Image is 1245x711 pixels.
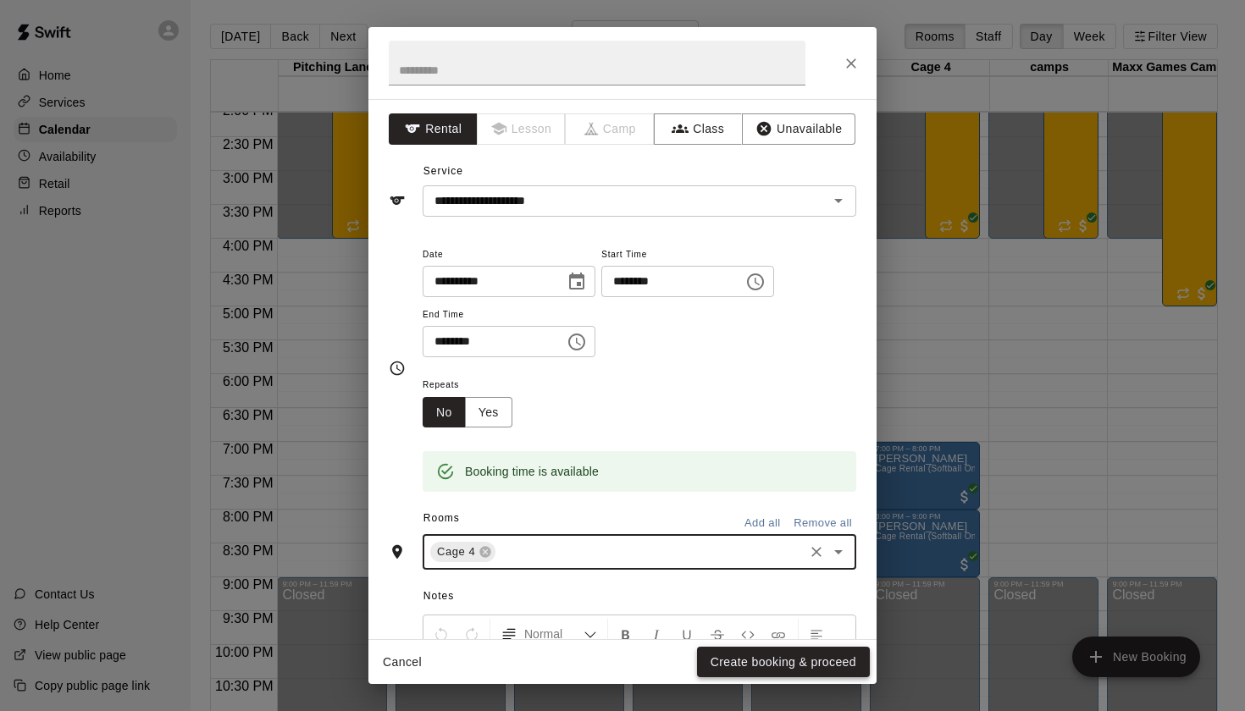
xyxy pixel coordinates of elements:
span: End Time [423,304,595,327]
button: Unavailable [742,113,855,145]
button: Remove all [789,510,856,537]
button: Clear [805,540,828,564]
button: Close [836,48,866,79]
button: Choose time, selected time is 6:30 PM [560,325,594,359]
span: Repeats [423,374,526,397]
span: Date [423,244,595,267]
svg: Timing [389,360,406,377]
span: Notes [423,583,856,610]
button: Insert Code [733,619,762,649]
span: Normal [524,626,584,642]
button: Format Underline [672,619,701,649]
button: Formatting Options [494,619,604,649]
button: Undo [427,619,456,649]
button: Add all [735,510,789,537]
span: Rooms [423,512,460,524]
button: Left Align [802,619,831,649]
button: Open [827,189,850,212]
button: Create booking & proceed [697,647,870,678]
button: No [423,397,466,428]
button: Format Italics [642,619,671,649]
button: Redo [457,619,486,649]
button: Choose date, selected date is Aug 20, 2025 [560,265,594,299]
button: Format Strikethrough [703,619,732,649]
button: Choose time, selected time is 4:30 PM [739,265,772,299]
button: Rental [389,113,478,145]
div: Booking time is available [465,456,599,487]
span: Lessons must be created in the Services page first [478,113,567,145]
button: Yes [465,397,512,428]
div: outlined button group [423,397,512,428]
button: Class [654,113,743,145]
span: Cage 4 [430,543,482,560]
button: Format Bold [611,619,640,649]
span: Service [423,165,463,177]
span: Start Time [601,244,774,267]
svg: Service [389,192,406,209]
div: Cage 4 [430,542,495,562]
button: Insert Link [764,619,793,649]
span: Camps can only be created in the Services page [566,113,655,145]
button: Cancel [375,647,429,678]
button: Open [827,540,850,564]
svg: Rooms [389,543,406,560]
